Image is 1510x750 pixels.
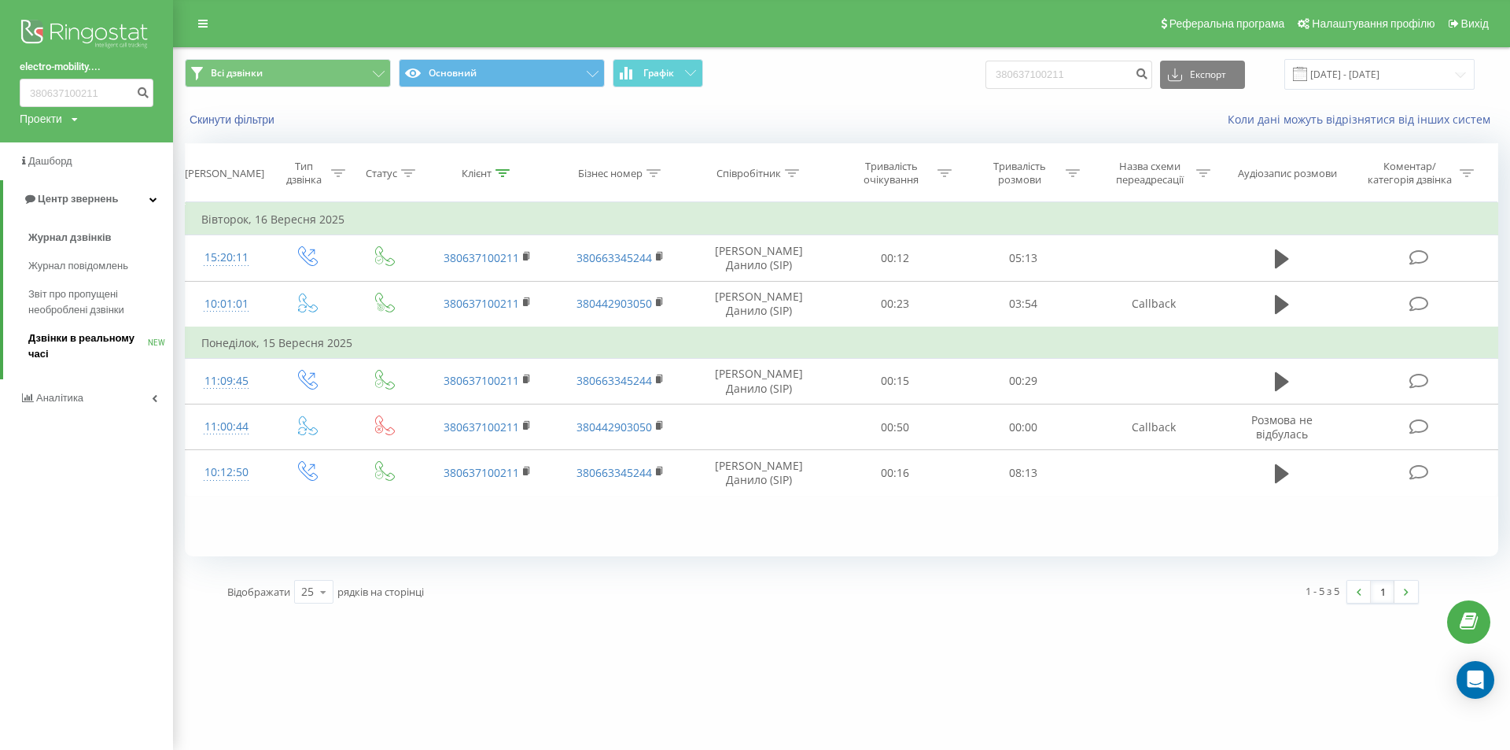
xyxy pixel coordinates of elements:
[831,358,959,404] td: 00:15
[578,167,643,180] div: Бізнес номер
[20,79,153,107] input: Пошук за номером
[1228,112,1498,127] a: Коли дані можуть відрізнятися вiд інших систем
[1251,412,1313,442] span: Розмова не відбулась
[185,113,282,127] button: Скинути фільтри
[985,61,1152,89] input: Пошук за номером
[28,280,173,324] a: Звіт про пропущені необроблені дзвінки
[1364,160,1456,187] div: Коментар/категорія дзвінка
[831,405,959,450] td: 00:50
[28,324,173,368] a: Дзвінки в реальному часіNEW
[20,111,62,127] div: Проекти
[1461,17,1489,30] span: Вихід
[227,585,290,599] span: Відображати
[444,373,519,388] a: 380637100211
[831,450,959,496] td: 00:16
[687,281,830,327] td: [PERSON_NAME] Данило (SIP)
[1238,167,1337,180] div: Аудіозапис розмови
[1108,160,1192,187] div: Назва схеми переадресації
[849,160,934,187] div: Тривалість очікування
[211,67,263,79] span: Всі дзвінки
[1088,281,1221,327] td: Callback
[1088,405,1221,450] td: Callback
[20,16,153,55] img: Ringostat logo
[28,230,112,246] span: Журнал дзвінків
[186,327,1498,359] td: Понеділок, 15 Вересня 2025
[28,224,173,252] a: Журнал дзвінків
[643,68,674,79] span: Графік
[687,235,830,281] td: [PERSON_NAME] Данило (SIP)
[28,331,148,362] span: Дзвінки в реальному часі
[959,235,1088,281] td: 05:13
[20,59,153,75] a: electro-mobility....
[959,450,1088,496] td: 08:13
[36,392,83,404] span: Аналiтика
[201,242,252,273] div: 15:20:11
[337,585,424,599] span: рядків на сторінці
[831,281,959,327] td: 00:23
[687,358,830,404] td: [PERSON_NAME] Данило (SIP)
[576,465,652,480] a: 380663345244
[28,252,173,280] a: Журнал повідомлень
[185,59,391,87] button: Всі дзвінки
[444,419,519,434] a: 380637100211
[28,258,128,274] span: Журнал повідомлень
[185,167,264,180] div: [PERSON_NAME]
[282,160,327,187] div: Тип дзвінка
[462,167,492,180] div: Клієнт
[716,167,781,180] div: Співробітник
[576,250,652,265] a: 380663345244
[38,193,118,205] span: Центр звернень
[978,160,1062,187] div: Тривалість розмови
[28,155,72,167] span: Дашборд
[201,289,252,320] div: 10:01:01
[444,296,519,311] a: 380637100211
[1160,61,1245,89] button: Експорт
[399,59,605,87] button: Основний
[959,281,1088,327] td: 03:54
[1312,17,1434,30] span: Налаштування профілю
[959,405,1088,450] td: 00:00
[576,296,652,311] a: 380442903050
[28,286,165,318] span: Звіт про пропущені необроблені дзвінки
[1457,661,1494,699] div: Open Intercom Messenger
[576,419,652,434] a: 380442903050
[201,412,252,442] div: 11:00:44
[1306,583,1339,599] div: 1 - 5 з 5
[1169,17,1285,30] span: Реферальна програма
[576,373,652,388] a: 380663345244
[201,457,252,488] div: 10:12:50
[687,450,830,496] td: [PERSON_NAME] Данило (SIP)
[366,167,397,180] div: Статус
[301,584,314,600] div: 25
[444,250,519,265] a: 380637100211
[201,366,252,397] div: 11:09:45
[1371,581,1394,603] a: 1
[831,235,959,281] td: 00:12
[613,59,703,87] button: Графік
[444,465,519,480] a: 380637100211
[959,358,1088,404] td: 00:29
[3,180,173,218] a: Центр звернень
[186,204,1498,235] td: Вівторок, 16 Вересня 2025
